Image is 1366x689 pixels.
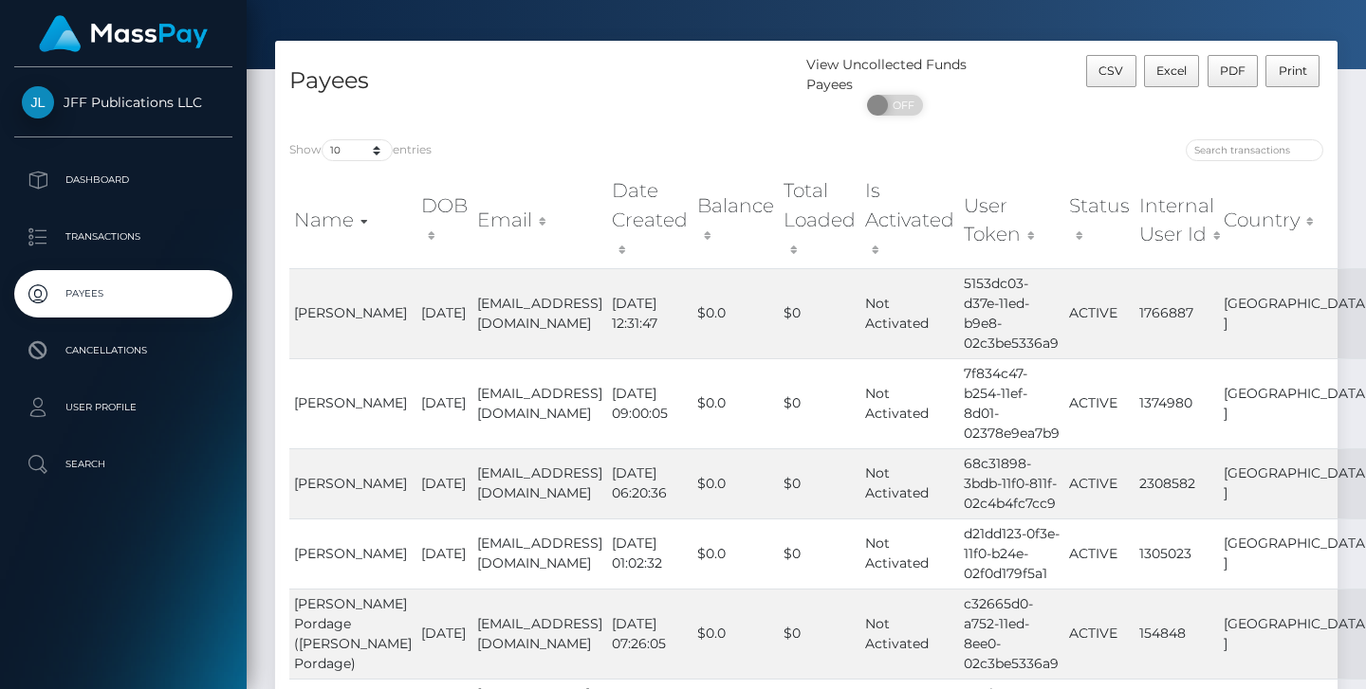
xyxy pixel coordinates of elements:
td: 2308582 [1135,448,1219,518]
span: CSV [1098,63,1123,78]
td: $0 [779,589,860,679]
td: $0 [779,358,860,448]
h4: Payees [289,64,792,98]
th: Status: activate to sort column ascending [1064,172,1135,267]
td: [DATE] [416,358,472,448]
th: User Token: activate to sort column ascending [959,172,1064,267]
a: Search [14,441,232,488]
td: [DATE] [416,448,472,518]
td: [EMAIL_ADDRESS][DOMAIN_NAME] [472,448,607,518]
td: $0.0 [692,358,779,448]
td: [EMAIL_ADDRESS][DOMAIN_NAME] [472,589,607,679]
td: [PERSON_NAME] [289,448,416,518]
td: Not Activated [860,358,959,448]
p: Search [22,450,225,479]
td: [EMAIL_ADDRESS][DOMAIN_NAME] [472,268,607,358]
td: [DATE] 06:20:36 [607,448,692,518]
td: $0.0 [692,448,779,518]
span: PDF [1220,63,1246,78]
td: [PERSON_NAME] [289,518,416,589]
p: Transactions [22,223,225,251]
a: Transactions [14,213,232,261]
td: ACTIVE [1064,358,1135,448]
td: 1766887 [1135,268,1219,358]
span: Excel [1156,63,1187,78]
th: Name: activate to sort column ascending [289,172,416,267]
td: [DATE] 07:26:05 [607,589,692,679]
td: [DATE] [416,268,472,358]
a: User Profile [14,384,232,431]
td: [DATE] [416,589,472,679]
th: DOB: activate to sort column ascending [416,172,472,267]
img: MassPay Logo [39,15,208,52]
td: $0.0 [692,518,779,589]
td: [EMAIL_ADDRESS][DOMAIN_NAME] [472,358,607,448]
td: d21dd123-0f3e-11f0-b24e-02f0d179f5a1 [959,518,1064,589]
td: Not Activated [860,448,959,518]
td: $0 [779,518,860,589]
span: OFF [877,95,925,116]
td: [DATE] 01:02:32 [607,518,692,589]
td: [PERSON_NAME] [289,268,416,358]
td: c32665d0-a752-11ed-8ee0-02c3be5336a9 [959,589,1064,679]
td: 7f834c47-b254-11ef-8d01-02378e9ea7b9 [959,358,1064,448]
td: [DATE] 09:00:05 [607,358,692,448]
p: Payees [22,280,225,308]
td: $0.0 [692,589,779,679]
td: [PERSON_NAME] [289,358,416,448]
td: $0.0 [692,268,779,358]
button: CSV [1086,55,1136,87]
th: Internal User Id: activate to sort column ascending [1135,172,1219,267]
span: JFF Publications LLC [14,94,232,111]
td: [DATE] [416,518,472,589]
button: Excel [1144,55,1200,87]
p: Dashboard [22,166,225,194]
th: Is Activated: activate to sort column ascending [860,172,959,267]
td: 154848 [1135,589,1219,679]
td: 1374980 [1135,358,1219,448]
td: ACTIVE [1064,589,1135,679]
span: Print [1279,63,1307,78]
td: $0 [779,268,860,358]
td: [PERSON_NAME] Pordage ([PERSON_NAME] Pordage) [289,589,416,679]
td: [DATE] 12:31:47 [607,268,692,358]
td: Not Activated [860,589,959,679]
td: $0 [779,448,860,518]
label: Show entries [289,139,432,161]
td: [EMAIL_ADDRESS][DOMAIN_NAME] [472,518,607,589]
td: ACTIVE [1064,268,1135,358]
a: Cancellations [14,327,232,374]
th: Email: activate to sort column ascending [472,172,607,267]
a: Dashboard [14,156,232,204]
th: Date Created: activate to sort column ascending [607,172,692,267]
td: Not Activated [860,518,959,589]
td: ACTIVE [1064,518,1135,589]
td: 5153dc03-d37e-11ed-b9e8-02c3be5336a9 [959,268,1064,358]
td: 1305023 [1135,518,1219,589]
p: Cancellations [22,336,225,365]
button: Print [1265,55,1320,87]
th: Total Loaded: activate to sort column ascending [779,172,860,267]
td: 68c31898-3bdb-11f0-811f-02c4b4fc7cc9 [959,448,1064,518]
td: Not Activated [860,268,959,358]
td: ACTIVE [1064,448,1135,518]
button: PDF [1208,55,1259,87]
input: Search transactions [1186,139,1323,161]
a: Payees [14,270,232,317]
select: Showentries [322,139,393,161]
p: User Profile [22,393,225,422]
img: JFF Publications LLC [22,86,54,118]
div: View Uncollected Funds Payees [806,55,984,95]
th: Balance: activate to sort column ascending [692,172,779,267]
